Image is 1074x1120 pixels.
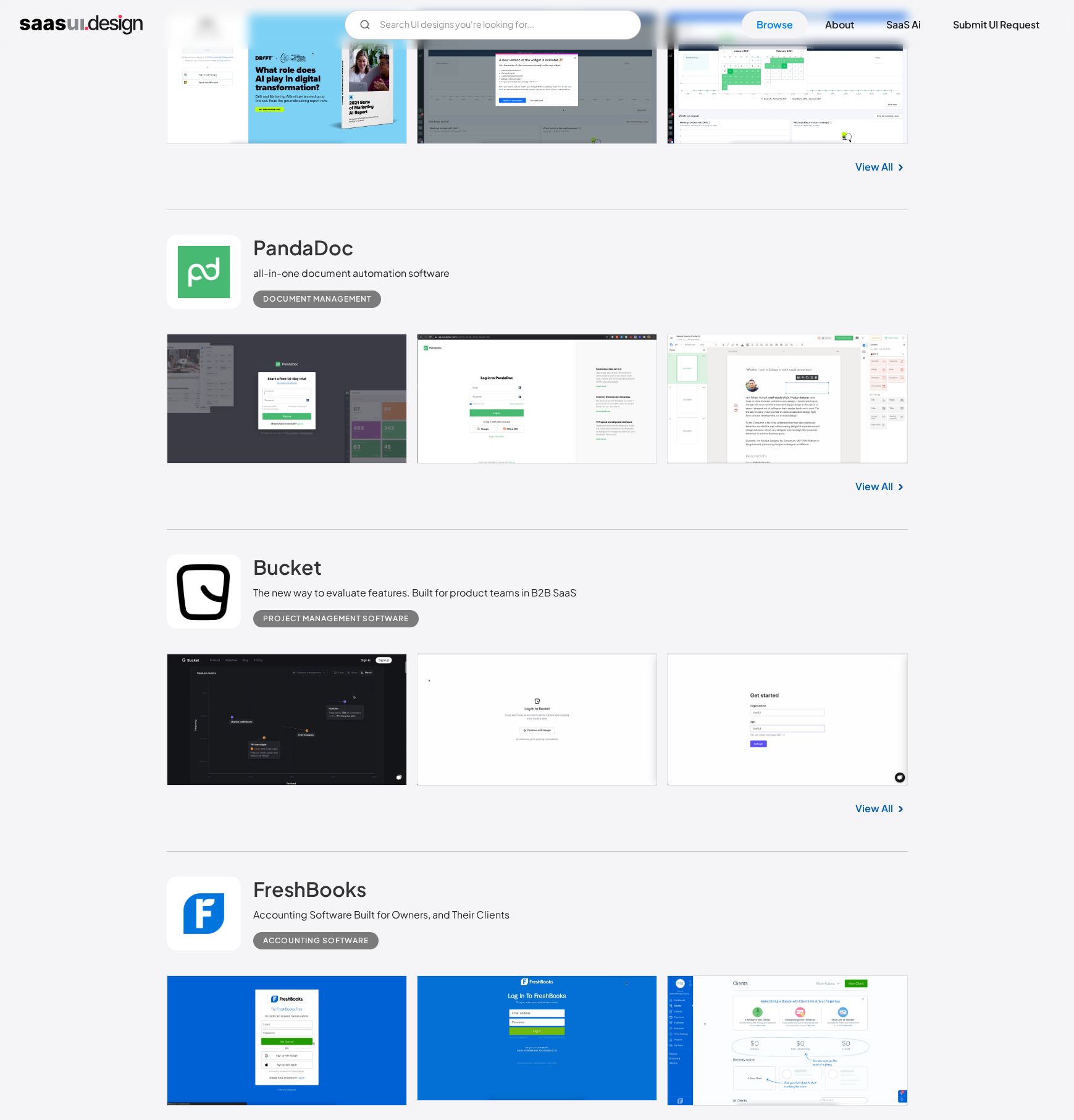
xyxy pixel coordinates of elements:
form: Email Form [345,10,641,40]
div: Accounting Software [263,933,369,948]
h2: PandaDoc [253,235,353,260]
div: Accounting Software Built for Owners, and Their Clients [253,907,510,922]
a: View All [855,479,893,494]
a: View All [855,159,893,174]
a: Bucket [253,554,322,585]
input: Search UI designs you're looking for... [345,10,641,40]
div: The new way to evaluate features. Built for product teams in B2B SaaS [253,585,576,600]
div: Document Management [263,292,371,307]
a: Submit UI Request [938,11,1054,38]
div: all-in-one document automation software [253,266,450,281]
h2: FreshBooks [253,876,366,901]
a: About [810,11,869,38]
a: View All [855,801,893,816]
div: Project Management Software [263,611,409,626]
h2: Bucket [253,554,322,579]
a: FreshBooks [253,876,366,907]
a: PandaDoc [253,235,353,266]
a: SaaS Ai [871,11,936,38]
a: home [20,15,143,35]
a: Browse [742,11,808,38]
